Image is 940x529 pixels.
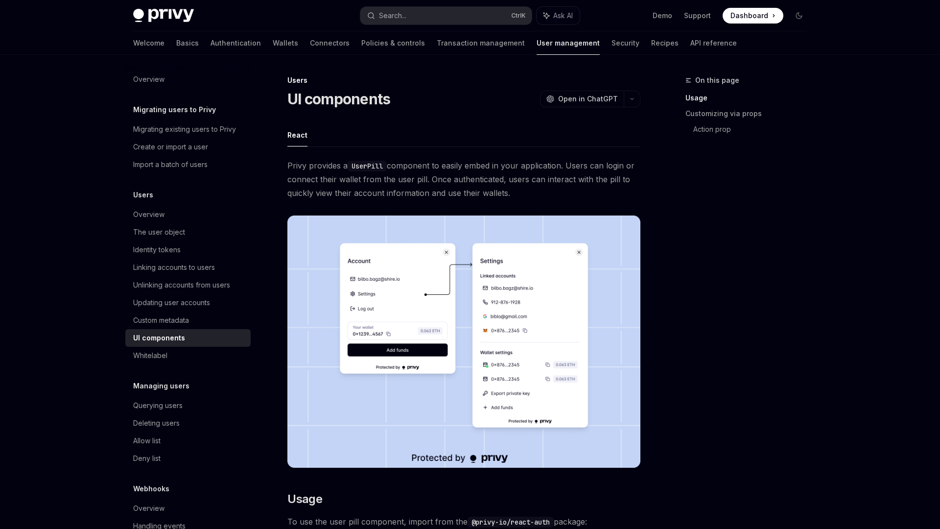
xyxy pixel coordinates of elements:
a: Customizing via props [685,106,815,121]
div: Create or import a user [133,141,208,153]
a: Dashboard [723,8,783,24]
button: React [287,123,307,146]
a: Create or import a user [125,138,251,156]
div: Custom metadata [133,314,189,326]
button: Toggle dark mode [791,8,807,24]
h1: UI components [287,90,390,108]
div: The user object [133,226,185,238]
div: Overview [133,73,164,85]
div: Identity tokens [133,244,181,256]
a: Support [684,11,711,21]
span: To use the user pill component, import from the package: [287,515,640,529]
div: Updating user accounts [133,297,210,309]
h5: Migrating users to Privy [133,104,216,116]
a: Allow list [125,432,251,450]
a: Welcome [133,31,164,55]
a: Policies & controls [361,31,425,55]
a: Basics [176,31,199,55]
a: Usage [685,90,815,106]
a: Security [611,31,639,55]
a: Overview [125,206,251,223]
a: Identity tokens [125,241,251,259]
a: UI components [125,329,251,347]
a: Linking accounts to users [125,259,251,276]
a: User management [537,31,600,55]
div: Overview [133,503,164,514]
div: Import a batch of users [133,159,208,170]
h5: Webhooks [133,483,169,495]
a: Authentication [211,31,261,55]
a: Recipes [651,31,679,55]
a: Custom metadata [125,312,251,329]
a: API reference [690,31,737,55]
div: Allow list [133,435,161,447]
a: Querying users [125,397,251,414]
span: Usage [287,491,322,507]
div: Search... [379,10,406,22]
button: Search...CtrlK [360,7,532,24]
a: Connectors [310,31,350,55]
a: Deleting users [125,414,251,432]
code: @privy-io/react-auth [468,517,554,528]
img: dark logo [133,9,194,23]
div: Deleting users [133,417,180,429]
div: Users [287,75,640,85]
button: Ask AI [537,7,580,24]
div: Querying users [133,400,183,411]
a: The user object [125,223,251,241]
span: Privy provides a component to easily embed in your application. Users can login or connect their ... [287,159,640,200]
div: Migrating existing users to Privy [133,123,236,135]
button: Open in ChatGPT [540,91,624,107]
span: On this page [695,74,739,86]
span: Ctrl K [511,12,526,20]
a: Whitelabel [125,347,251,364]
img: images/Userpill2.png [287,216,640,468]
h5: Managing users [133,380,189,392]
a: Demo [653,11,672,21]
div: Linking accounts to users [133,262,215,273]
a: Overview [125,71,251,88]
a: Updating user accounts [125,294,251,312]
div: Overview [133,209,164,220]
h5: Users [133,189,153,201]
div: Unlinking accounts from users [133,279,230,291]
span: Ask AI [553,11,573,21]
a: Action prop [693,121,815,137]
a: Unlinking accounts from users [125,276,251,294]
code: UserPill [348,161,387,171]
div: Deny list [133,453,161,464]
a: Deny list [125,450,251,467]
a: Migrating existing users to Privy [125,120,251,138]
span: Dashboard [730,11,768,21]
div: Whitelabel [133,350,167,361]
span: Open in ChatGPT [558,94,618,104]
a: Transaction management [437,31,525,55]
a: Import a batch of users [125,156,251,173]
a: Wallets [273,31,298,55]
a: Overview [125,500,251,517]
div: UI components [133,332,185,344]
